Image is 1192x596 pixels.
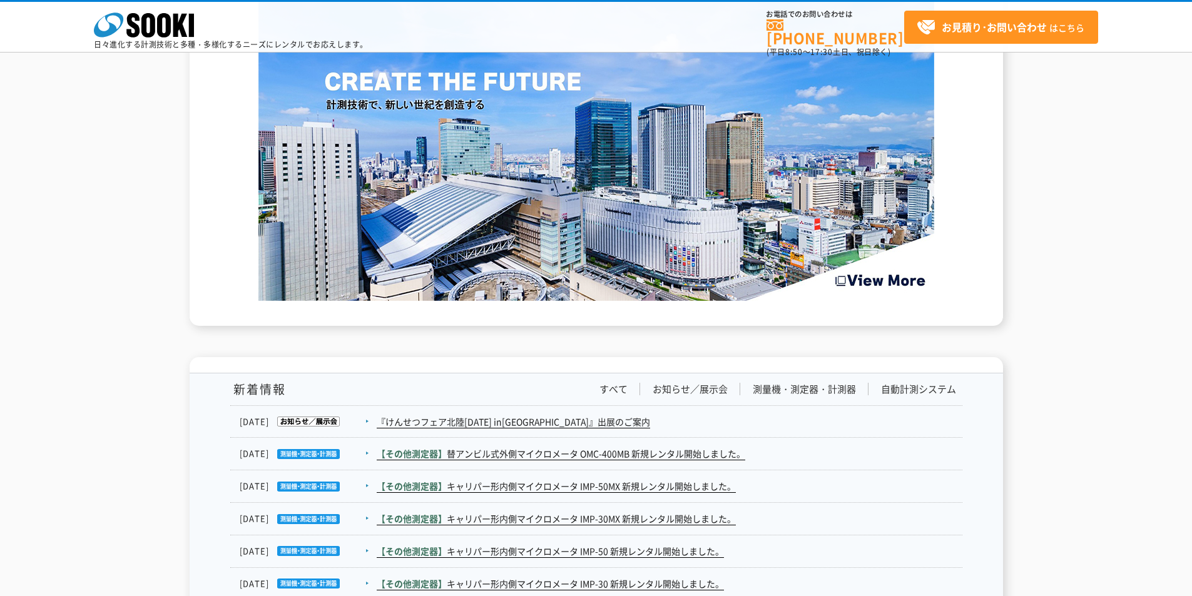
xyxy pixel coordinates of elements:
[377,577,447,590] span: 【その他測定器】
[240,447,375,460] dt: [DATE]
[94,41,368,48] p: 日々進化する計測技術と多種・多様化するニーズにレンタルでお応えします。
[240,512,375,525] dt: [DATE]
[377,447,745,460] a: 【その他測定器】替アンビル式外側マイクロメータ OMC-400MB 新規レンタル開始しました。
[767,46,890,58] span: (平日 ～ 土日、祝日除く)
[942,19,1047,34] strong: お見積り･お問い合わせ
[377,577,724,590] a: 【その他測定器】キャリパー形内側マイクロメータ IMP-30 新規レンタル開始しました。
[753,383,856,396] a: 測量機・測定器・計測器
[240,545,375,558] dt: [DATE]
[377,545,724,558] a: 【その他測定器】キャリパー形内側マイクロメータ IMP-50 新規レンタル開始しました。
[377,480,736,493] a: 【その他測定器】キャリパー形内側マイクロメータ IMP-50MX 新規レンタル開始しました。
[377,512,447,525] span: 【その他測定器】
[904,11,1098,44] a: お見積り･お問い合わせはこちら
[881,383,956,396] a: 自動計測システム
[785,46,803,58] span: 8:50
[377,415,650,428] a: 『けんせつフェア北陸[DATE] in[GEOGRAPHIC_DATA]』出展のご案内
[767,19,904,45] a: [PHONE_NUMBER]
[240,415,375,428] dt: [DATE]
[269,578,340,588] img: 測量機・測定器・計測器
[269,514,340,524] img: 測量機・測定器・計測器
[767,11,904,18] span: お電話でのお問い合わせは
[240,480,375,493] dt: [DATE]
[230,383,286,396] h1: 新着情報
[653,383,728,396] a: お知らせ／展示会
[269,546,340,556] img: 測量機・測定器・計測器
[377,545,447,557] span: 【その他測定器】
[377,447,447,460] span: 【その他測定器】
[377,512,736,525] a: 【その他測定器】キャリパー形内側マイクロメータ IMP-30MX 新規レンタル開始しました。
[377,480,447,492] span: 【その他測定器】
[917,18,1084,37] span: はこちら
[240,577,375,590] dt: [DATE]
[258,288,934,300] a: Create the Future
[599,383,628,396] a: すべて
[269,417,340,427] img: お知らせ／展示会
[269,449,340,459] img: 測量機・測定器・計測器
[269,482,340,492] img: 測量機・測定器・計測器
[810,46,833,58] span: 17:30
